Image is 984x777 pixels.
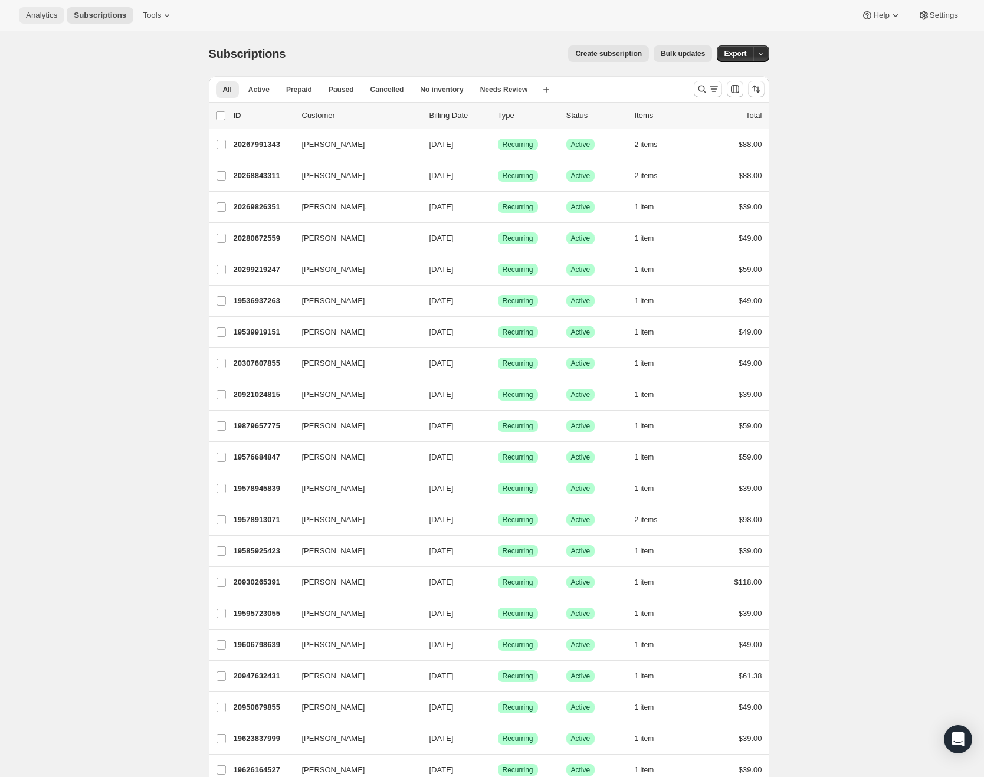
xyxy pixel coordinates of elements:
[429,640,454,649] span: [DATE]
[873,11,889,20] span: Help
[302,608,365,619] span: [PERSON_NAME]
[571,421,591,431] span: Active
[370,85,404,94] span: Cancelled
[503,453,533,462] span: Recurring
[480,85,528,94] span: Needs Review
[944,725,972,753] div: Open Intercom Messenger
[234,355,762,372] div: 20307607855[PERSON_NAME][DATE]SuccessRecurringSuccessActive1 item$49.00
[234,605,762,622] div: 19595723055[PERSON_NAME][DATE]SuccessRecurringSuccessActive1 item$39.00
[234,110,293,122] p: ID
[302,170,365,182] span: [PERSON_NAME]
[429,765,454,774] span: [DATE]
[739,734,762,743] span: $39.00
[234,449,762,465] div: 19576684847[PERSON_NAME][DATE]SuccessRecurringSuccessActive1 item$59.00
[694,81,722,97] button: Search and filter results
[930,11,958,20] span: Settings
[302,201,368,213] span: [PERSON_NAME].
[302,139,365,150] span: [PERSON_NAME]
[503,296,533,306] span: Recurring
[739,703,762,712] span: $49.00
[302,545,365,557] span: [PERSON_NAME]
[503,734,533,743] span: Recurring
[295,729,413,748] button: [PERSON_NAME]
[19,7,64,24] button: Analytics
[234,201,293,213] p: 20269826351
[635,605,667,622] button: 1 item
[302,764,365,776] span: [PERSON_NAME]
[295,604,413,623] button: [PERSON_NAME]
[234,358,293,369] p: 20307607855
[234,199,762,215] div: 20269826351[PERSON_NAME].[DATE]SuccessRecurringSuccessActive1 item$39.00
[739,202,762,211] span: $39.00
[635,171,658,181] span: 2 items
[571,171,591,181] span: Active
[571,234,591,243] span: Active
[429,171,454,180] span: [DATE]
[635,261,667,278] button: 1 item
[739,171,762,180] span: $88.00
[429,609,454,618] span: [DATE]
[635,734,654,743] span: 1 item
[746,110,762,122] p: Total
[429,703,454,712] span: [DATE]
[302,733,365,745] span: [PERSON_NAME]
[302,576,365,588] span: [PERSON_NAME]
[295,229,413,248] button: [PERSON_NAME]
[571,640,591,650] span: Active
[234,483,293,494] p: 19578945839
[295,510,413,529] button: [PERSON_NAME]
[739,421,762,430] span: $59.00
[429,234,454,242] span: [DATE]
[635,359,654,368] span: 1 item
[635,265,654,274] span: 1 item
[234,701,293,713] p: 20950679855
[234,639,293,651] p: 19606798639
[295,291,413,310] button: [PERSON_NAME]
[234,637,762,653] div: 19606798639[PERSON_NAME][DATE]SuccessRecurringSuccessActive1 item$49.00
[503,515,533,524] span: Recurring
[302,232,365,244] span: [PERSON_NAME]
[74,11,126,20] span: Subscriptions
[234,295,293,307] p: 19536937263
[234,418,762,434] div: 19879657775[PERSON_NAME][DATE]SuccessRecurringSuccessActive1 item$59.00
[234,512,762,528] div: 19578913071[PERSON_NAME][DATE]SuccessRecurringSuccessActive2 items$98.00
[566,110,625,122] p: Status
[724,49,746,58] span: Export
[748,81,765,97] button: Sort the results
[429,110,488,122] p: Billing Date
[635,234,654,243] span: 1 item
[302,514,365,526] span: [PERSON_NAME]
[854,7,908,24] button: Help
[635,484,654,493] span: 1 item
[503,327,533,337] span: Recurring
[302,670,365,682] span: [PERSON_NAME]
[429,359,454,368] span: [DATE]
[571,296,591,306] span: Active
[635,293,667,309] button: 1 item
[571,359,591,368] span: Active
[571,515,591,524] span: Active
[739,546,762,555] span: $39.00
[635,668,667,684] button: 1 item
[635,110,694,122] div: Items
[911,7,965,24] button: Settings
[429,327,454,336] span: [DATE]
[429,390,454,399] span: [DATE]
[661,49,705,58] span: Bulk updates
[295,667,413,686] button: [PERSON_NAME]
[503,578,533,587] span: Recurring
[571,484,591,493] span: Active
[739,671,762,680] span: $61.38
[503,703,533,712] span: Recurring
[503,140,533,149] span: Recurring
[429,202,454,211] span: [DATE]
[420,85,463,94] span: No inventory
[234,168,762,184] div: 20268843311[PERSON_NAME][DATE]SuccessRecurringSuccessActive2 items$88.00
[635,327,654,337] span: 1 item
[295,135,413,154] button: [PERSON_NAME]
[234,699,762,716] div: 20950679855[PERSON_NAME][DATE]SuccessRecurringSuccessActive1 item$49.00
[295,698,413,717] button: [PERSON_NAME]
[739,765,762,774] span: $39.00
[429,453,454,461] span: [DATE]
[571,578,591,587] span: Active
